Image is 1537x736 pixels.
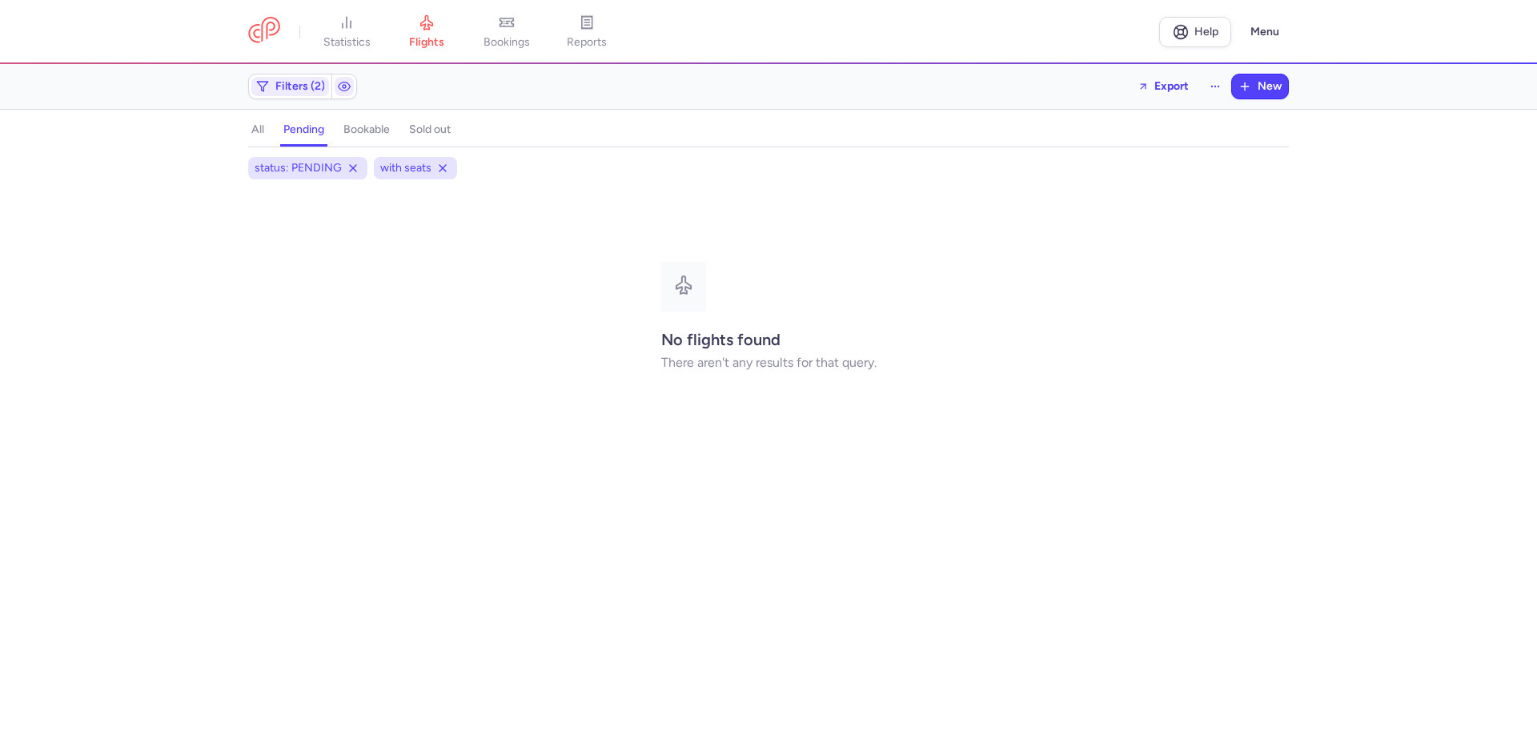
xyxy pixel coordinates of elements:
[307,14,387,50] a: statistics
[249,74,331,99] button: Filters (2)
[387,14,467,50] a: flights
[567,35,607,50] span: reports
[547,14,627,50] a: reports
[323,35,371,50] span: statistics
[661,330,781,349] strong: No flights found
[248,17,280,46] a: CitizenPlane red outlined logo
[275,80,325,93] span: Filters (2)
[283,123,324,137] h4: pending
[1232,74,1288,99] button: New
[1258,80,1282,93] span: New
[255,160,342,176] span: status: PENDING
[1159,17,1231,47] a: Help
[1194,26,1218,38] span: Help
[467,14,547,50] a: bookings
[484,35,530,50] span: bookings
[409,35,444,50] span: flights
[1127,74,1199,99] button: Export
[1241,17,1289,47] button: Menu
[380,160,431,176] span: with seats
[251,123,264,137] h4: all
[409,123,451,137] h4: sold out
[1154,80,1189,92] span: Export
[343,123,390,137] h4: bookable
[661,356,877,370] p: There aren't any results for that query.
